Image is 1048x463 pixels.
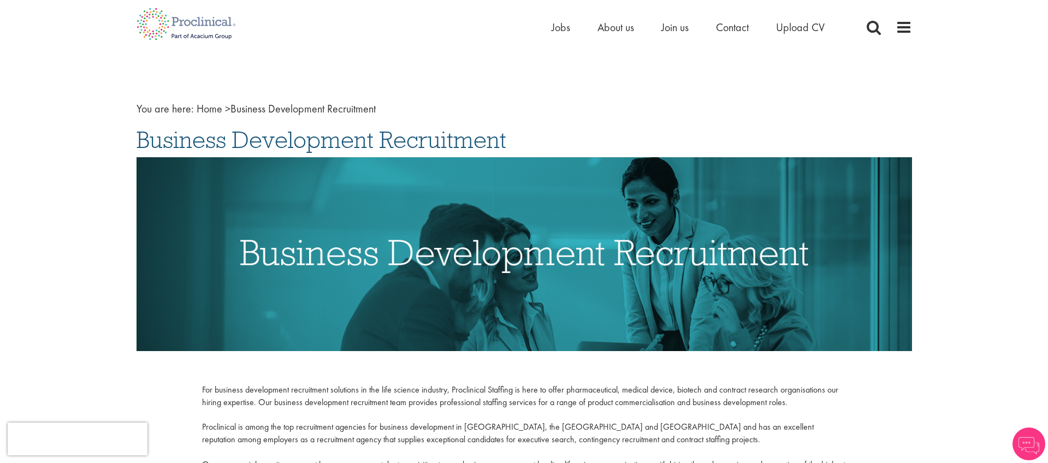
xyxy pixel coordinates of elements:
img: Business Development Recruitment [137,157,912,351]
iframe: reCAPTCHA [8,423,147,455]
span: Business Development Recruitment [197,102,376,116]
img: Chatbot [1013,428,1045,460]
span: You are here: [137,102,194,116]
a: About us [597,20,634,34]
a: Contact [716,20,749,34]
a: breadcrumb link to Home [197,102,222,116]
a: Upload CV [776,20,825,34]
a: Jobs [552,20,570,34]
span: > [225,102,230,116]
a: Join us [661,20,689,34]
span: Business Development Recruitment [137,125,506,155]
